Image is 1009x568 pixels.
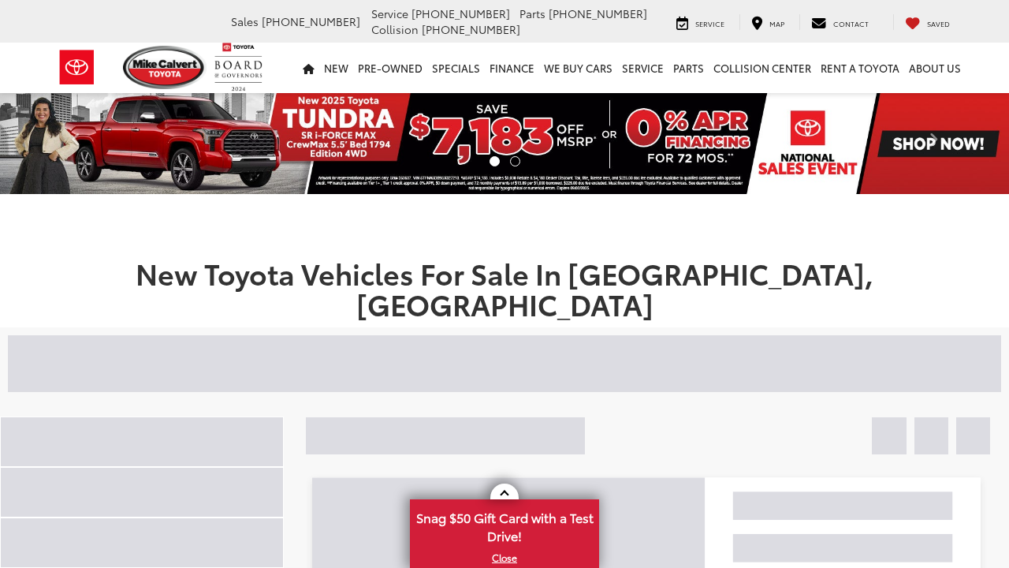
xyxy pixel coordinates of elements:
[422,21,520,37] span: [PHONE_NUMBER]
[695,18,724,28] span: Service
[893,14,962,30] a: My Saved Vehicles
[319,43,353,93] a: New
[904,43,966,93] a: About Us
[371,6,408,21] span: Service
[739,14,796,30] a: Map
[371,21,419,37] span: Collision
[617,43,668,93] a: Service
[353,43,427,93] a: Pre-Owned
[549,6,647,21] span: [PHONE_NUMBER]
[665,14,736,30] a: Service
[539,43,617,93] a: WE BUY CARS
[262,13,360,29] span: [PHONE_NUMBER]
[427,43,485,93] a: Specials
[298,43,319,93] a: Home
[231,13,259,29] span: Sales
[927,18,950,28] span: Saved
[411,501,598,549] span: Snag $50 Gift Card with a Test Drive!
[769,18,784,28] span: Map
[833,18,869,28] span: Contact
[709,43,816,93] a: Collision Center
[799,14,881,30] a: Contact
[485,43,539,93] a: Finance
[668,43,709,93] a: Parts
[411,6,510,21] span: [PHONE_NUMBER]
[123,46,207,89] img: Mike Calvert Toyota
[519,6,545,21] span: Parts
[47,42,106,93] img: Toyota
[816,43,904,93] a: Rent a Toyota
